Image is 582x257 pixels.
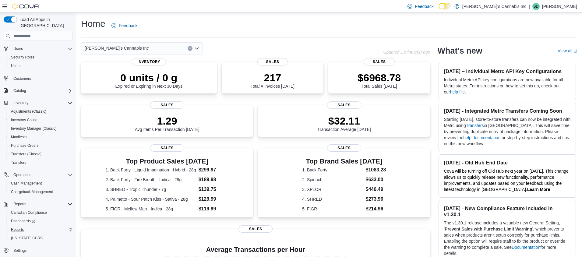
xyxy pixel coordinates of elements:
button: Chargeback Management [6,188,75,196]
a: Transfers [9,159,29,166]
span: Transfers [9,159,72,166]
p: $32.11 [317,115,371,127]
a: Manifests [9,133,29,141]
button: Operations [1,171,75,179]
div: Avg Items Per Transaction [DATE] [135,115,199,132]
span: Chargeback Management [11,189,53,194]
span: Transfers [11,160,26,165]
a: [US_STATE] CCRS [9,234,45,242]
p: | [529,3,530,10]
dt: 2. Back Forty - Fire Breath - Indica - 28g [105,177,196,183]
button: Operations [11,171,34,178]
button: Inventory [1,99,75,107]
button: Clear input [188,46,192,51]
p: Individual Metrc API key configurations are now available for all Metrc states. For instructions ... [444,77,571,95]
p: [PERSON_NAME] [542,3,577,10]
h3: Top Brand Sales [DATE] [302,158,386,165]
button: Catalog [11,87,28,94]
span: Catalog [11,87,72,94]
a: Inventory Manager (Classic) [9,125,59,132]
span: Canadian Compliance [11,210,47,215]
button: Users [1,44,75,53]
div: Transaction Average [DATE] [317,115,371,132]
a: Feedback [109,19,140,32]
span: Operations [13,172,31,177]
span: Feedback [119,23,137,29]
dd: $119.99 [199,205,229,213]
input: Dark Mode [439,3,451,9]
a: Transfers (Classic) [9,150,44,158]
span: Reports [11,200,72,208]
button: Settings [1,246,75,255]
h4: Average Transactions per Hour [86,246,425,253]
dd: $189.98 [199,176,229,183]
button: Open list of options [194,46,199,51]
a: Documentation [512,245,540,250]
span: Purchase Orders [11,143,39,148]
dt: 1. Back Forty - Liquid Imagination - Hybrid - 28g [105,167,196,173]
span: Adjustments (Classic) [9,108,72,115]
span: Settings [11,247,72,254]
span: Canadian Compliance [9,209,72,216]
span: Users [9,62,72,69]
span: SD [534,3,539,10]
dd: $273.96 [366,195,386,203]
a: Inventory Count [9,116,39,124]
button: Inventory Count [6,116,75,124]
button: Inventory Manager (Classic) [6,124,75,133]
span: Manifests [11,135,26,139]
span: Inventory [132,58,166,65]
span: Settings [13,248,26,253]
a: Customers [11,75,34,82]
h2: What's new [437,46,482,56]
h3: [DATE] - New Compliance Feature Included in v1.30.1 [444,205,571,217]
a: Settings [11,247,29,254]
span: Users [13,46,23,51]
a: Dashboards [6,217,75,225]
dd: $633.00 [366,176,386,183]
dt: 3. XPLOR [302,186,363,192]
span: Catalog [13,88,26,93]
span: Operations [11,171,72,178]
a: help file [450,90,465,94]
span: Manifests [9,133,72,141]
span: [PERSON_NAME]'s Cannabis Inc [85,44,149,52]
button: Users [11,45,25,52]
h1: Home [81,18,105,30]
dt: 5. FIGR - Mellow Man - Indica - 28g [105,206,196,212]
svg: External link [573,49,577,53]
p: Updated 1 minute(s) ago [383,50,430,55]
span: Reports [13,202,26,206]
p: $6968.78 [358,72,401,84]
span: Load All Apps in [GEOGRAPHIC_DATA] [17,16,72,29]
button: Cash Management [6,179,75,188]
button: Catalog [1,86,75,95]
button: Canadian Compliance [6,208,75,217]
span: Inventory [13,100,28,105]
dt: 4. SHRED [302,196,363,202]
span: Transfers (Classic) [9,150,72,158]
button: Transfers (Classic) [6,150,75,158]
span: Users [11,63,20,68]
a: Feedback [405,0,436,12]
span: Sales [327,101,361,109]
h3: [DATE] - Old Hub End Date [444,160,571,166]
p: 217 [251,72,295,84]
a: Users [9,62,23,69]
span: Cova will be turning off Old Hub next year on [DATE]. This change allows us to quickly release ne... [444,169,568,192]
span: Sales [150,144,184,152]
span: Customers [13,76,31,81]
dd: $139.75 [199,186,229,193]
button: Reports [1,200,75,208]
dt: 4. Palmetto - Sour Patch Kiss - Sativa - 28g [105,196,196,202]
a: Learn More [527,187,550,192]
span: Sales [364,58,394,65]
span: [US_STATE] CCRS [11,236,43,241]
span: Cash Management [9,180,72,187]
span: Reports [11,227,24,232]
span: Feedback [415,3,433,9]
p: 0 units / 0 g [115,72,182,84]
div: Sean Duffy [532,3,540,10]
